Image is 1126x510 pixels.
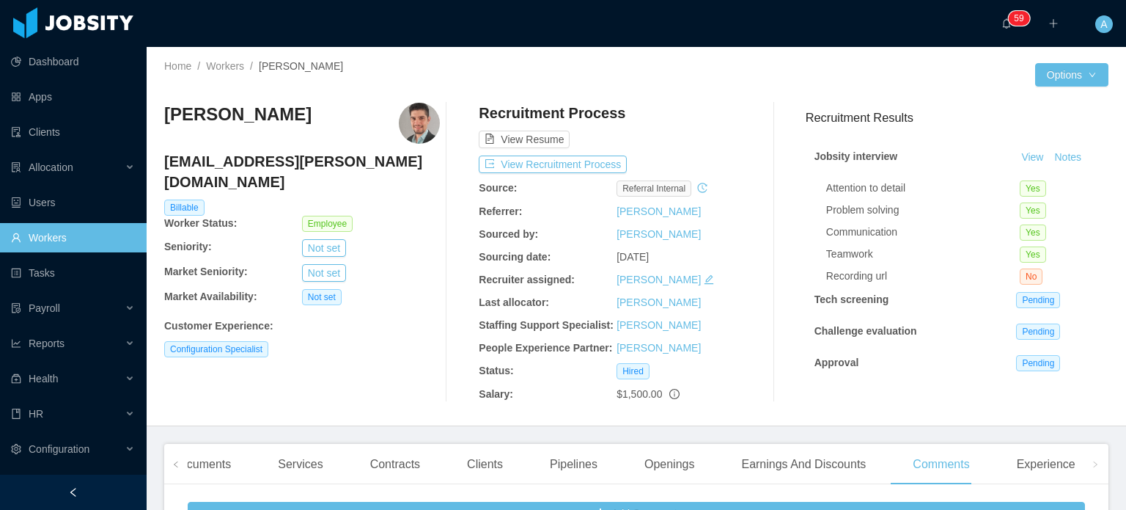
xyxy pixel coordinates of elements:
i: icon: history [697,183,707,193]
b: Staffing Support Specialist: [479,319,614,331]
a: icon: profileTasks [11,258,135,288]
span: Yes [1020,203,1046,219]
span: Not set [302,289,342,305]
a: icon: pie-chartDashboard [11,47,135,76]
span: HR [29,408,43,420]
a: [PERSON_NAME] [617,296,701,308]
i: icon: medicine-box [11,374,21,384]
span: [PERSON_NAME] [259,60,343,72]
div: Experience [1005,444,1087,485]
i: icon: solution [11,162,21,172]
div: Pipelines [538,444,609,485]
i: icon: bell [1001,18,1012,29]
a: [PERSON_NAME] [617,205,701,217]
b: Market Seniority: [164,266,248,277]
span: Pending [1016,355,1060,371]
div: Problem solving [826,203,1020,218]
div: Recording url [826,269,1020,284]
button: icon: exportView Recruitment Process [479,156,627,173]
b: Source: [479,182,517,194]
span: Reports [29,338,65,349]
p: 5 [1014,11,1019,26]
h4: [EMAIL_ADDRESS][PERSON_NAME][DOMAIN_NAME] [164,151,440,192]
h3: Recruitment Results [806,109,1108,127]
i: icon: plus [1048,18,1059,29]
a: Home [164,60,191,72]
span: Referral internal [617,181,691,197]
a: Workers [206,60,244,72]
span: / [197,60,200,72]
a: View [1016,151,1048,163]
div: Teamwork [826,247,1020,262]
i: icon: left [172,461,180,468]
button: icon: file-textView Resume [479,131,570,148]
b: Sourced by: [479,228,538,240]
div: Communication [826,225,1020,240]
span: Pending [1016,292,1060,308]
button: Not set [302,264,346,282]
span: Employee [302,216,353,232]
span: / [250,60,253,72]
i: icon: edit [704,274,714,285]
i: icon: right [1092,461,1099,468]
b: Seniority: [164,241,212,252]
span: Billable [164,200,205,216]
p: 9 [1019,11,1024,26]
sup: 59 [1008,11,1029,26]
a: [PERSON_NAME] [617,342,701,354]
a: [PERSON_NAME] [617,274,701,285]
button: Not set [302,239,346,257]
b: Last allocator: [479,296,549,308]
button: Optionsicon: down [1035,63,1108,87]
a: icon: userWorkers [11,223,135,252]
button: Notes [1048,149,1087,167]
span: Yes [1020,225,1046,241]
img: 41081eb7-bf68-4a9a-8b28-3f27ca98f831_67d331ee63783-400w.png [399,103,440,144]
a: [PERSON_NAME] [617,319,701,331]
span: Configuration [29,443,89,455]
a: icon: appstoreApps [11,82,135,112]
strong: Jobsity interview [814,150,898,162]
span: info-circle [669,389,680,399]
span: Configuration Specialist [164,341,268,357]
div: Documents [160,444,243,485]
h3: [PERSON_NAME] [164,103,312,126]
span: Yes [1020,247,1046,263]
span: Health [29,373,58,385]
a: icon: exportView Recruitment Process [479,159,627,170]
strong: Challenge evaluation [814,325,917,337]
span: $1,500.00 [617,388,662,400]
b: Sourcing date: [479,251,551,263]
a: icon: robotUsers [11,188,135,217]
div: Comments [901,444,981,485]
div: Services [266,444,334,485]
span: A [1100,15,1107,33]
a: [PERSON_NAME] [617,228,701,240]
span: Yes [1020,181,1046,197]
a: icon: auditClients [11,117,135,147]
b: Worker Status: [164,217,237,229]
i: icon: line-chart [11,338,21,349]
a: icon: file-textView Resume [479,134,570,145]
b: People Experience Partner: [479,342,612,354]
span: Hired [617,363,650,379]
b: Status: [479,365,513,376]
b: Market Availability: [164,291,257,302]
div: Earnings And Discounts [729,444,877,485]
div: Contracts [358,444,432,485]
i: icon: file-protect [11,303,21,313]
i: icon: book [11,409,21,419]
strong: Approval [814,357,859,368]
span: Allocation [29,161,73,173]
i: icon: setting [11,444,21,454]
span: [DATE] [617,251,649,263]
span: Pending [1016,324,1060,340]
div: Clients [455,444,515,485]
b: Customer Experience : [164,320,273,332]
div: Openings [633,444,707,485]
span: Payroll [29,302,60,314]
b: Recruiter assigned: [479,274,575,285]
span: No [1020,269,1042,285]
div: Attention to detail [826,181,1020,196]
strong: Tech screening [814,294,889,305]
